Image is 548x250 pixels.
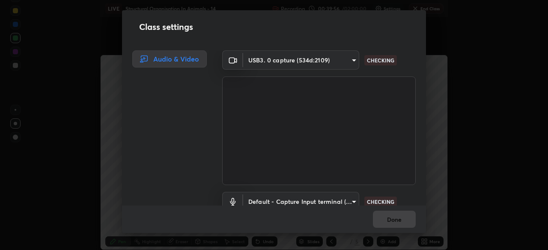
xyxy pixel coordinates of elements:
[243,192,359,211] div: USB3. 0 capture (534d:2109)
[367,56,394,64] p: CHECKING
[367,198,394,206] p: CHECKING
[132,50,207,68] div: Audio & Video
[139,21,193,33] h2: Class settings
[243,50,359,70] div: USB3. 0 capture (534d:2109)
